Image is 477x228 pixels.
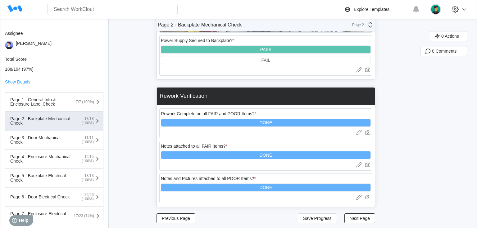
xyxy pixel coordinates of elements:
[432,49,457,53] span: 0 Comments
[161,111,256,116] div: Rework Complete on all FAIR and POOR Items?
[10,195,72,199] div: Page 6 - Door Electrical Check
[260,185,272,190] div: DONE
[298,213,337,223] button: Save Progress
[10,154,72,163] div: Page 4 - Enclosure Mechanical Check
[303,216,332,221] span: Save Progress
[430,4,441,15] img: user.png
[72,192,94,201] div: 26/26 (100%)
[260,153,272,158] div: DONE
[157,213,195,223] button: Previous Page
[354,7,389,12] div: Explore Templates
[162,216,190,221] span: Previous Page
[5,92,103,112] button: Page 1 - General Info & Enclosure Label Check7/7 (100%)
[441,34,459,38] span: 0 Actions
[5,169,103,188] button: Page 5 - Backplate Electrical Check13/13 (100%)
[5,188,103,207] button: Page 6 - Door Electrical Check26/26 (100%)
[10,97,72,106] div: Page 1 - General Info & Enclosure Label Check
[160,93,207,99] div: Rework Verification
[10,173,72,182] div: Page 5 - Backplate Electrical Check
[16,41,52,49] div: [PERSON_NAME]
[350,216,370,221] span: Next Page
[5,41,13,49] img: user-5.png
[72,154,94,163] div: 15/15 (100%)
[344,6,409,13] a: Explore Templates
[72,135,94,144] div: 11/11 (100%)
[72,116,94,125] div: 18/18 (100%)
[10,135,72,144] div: Page 3 - Door Mechanical Check
[420,46,467,56] button: 0 Comments
[161,144,227,149] div: Notes attached to all FAIR Items?
[161,176,256,181] div: Notes and Pictures attached to all POOR Items?
[344,213,375,223] button: Next Page
[5,112,103,131] button: Page 2 - Backplate Mechanical Check18/18 (100%)
[5,80,30,84] button: Show Details
[260,47,271,52] div: PASS
[5,131,103,150] button: Page 3 - Door Mechanical Check11/11 (100%)
[5,207,103,226] button: Page 7 - Enclosure Electrical Check17/23 (74%)
[72,214,94,218] div: 17/23 (74%)
[261,58,270,63] div: FAIL
[5,67,103,72] div: 188/194 (97%)
[5,31,103,36] div: Assignee
[430,31,467,41] button: 0 Actions
[47,4,178,15] input: Search WorkClout
[72,100,94,104] div: 7/7 (100%)
[260,120,272,125] div: DONE
[158,22,242,28] div: Page 2 - Backplate Mechanical Check
[10,211,72,220] div: Page 7 - Enclosure Electrical Check
[72,173,94,182] div: 13/13 (100%)
[5,150,103,169] button: Page 4 - Enclosure Mechanical Check15/15 (100%)
[5,57,103,62] div: Total Score
[161,38,234,43] div: Power Supply Secured to Backplate?
[348,23,364,27] div: Page 2
[10,116,72,125] div: Page 2 - Backplate Mechanical Check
